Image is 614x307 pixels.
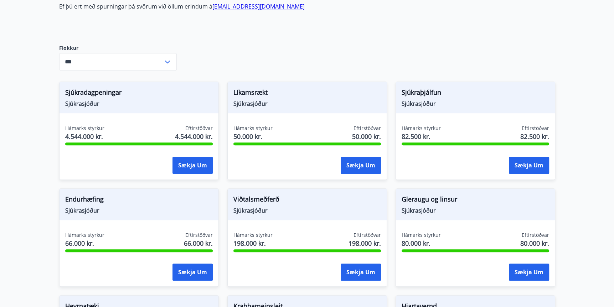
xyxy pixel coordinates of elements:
[354,231,381,239] span: Eftirstöðvar
[233,231,273,239] span: Hámarks styrkur
[233,207,381,214] span: Sjúkrasjóður
[233,132,273,141] span: 50.000 kr.
[172,264,213,281] button: Sækja um
[402,194,549,207] span: Gleraugu og linsur
[402,231,441,239] span: Hámarks styrkur
[402,207,549,214] span: Sjúkrasjóður
[65,125,104,132] span: Hámarks styrkur
[185,231,213,239] span: Eftirstöðvar
[341,264,381,281] button: Sækja um
[402,100,549,108] span: Sjúkrasjóður
[520,132,549,141] span: 82.500 kr.
[184,239,213,248] span: 66.000 kr.
[402,88,549,100] span: Sjúkraþjálfun
[509,264,549,281] button: Sækja um
[233,239,273,248] span: 198.000 kr.
[402,239,441,248] span: 80.000 kr.
[402,132,441,141] span: 82.500 kr.
[352,132,381,141] span: 50.000 kr.
[175,132,213,141] span: 4.544.000 kr.
[59,2,396,10] p: Ef þú ert með spurningar þá svörum við öllum erindum á
[65,132,104,141] span: 4.544.000 kr.
[172,157,213,174] button: Sækja um
[509,157,549,174] button: Sækja um
[65,100,213,108] span: Sjúkrasjóður
[349,239,381,248] span: 198.000 kr.
[520,239,549,248] span: 80.000 kr.
[185,125,213,132] span: Eftirstöðvar
[402,125,441,132] span: Hámarks styrkur
[65,207,213,214] span: Sjúkrasjóður
[65,88,213,100] span: Sjúkradagpeningar
[65,194,213,207] span: Endurhæfing
[522,125,549,132] span: Eftirstöðvar
[354,125,381,132] span: Eftirstöðvar
[522,231,549,239] span: Eftirstöðvar
[233,194,381,207] span: Viðtalsmeðferð
[233,125,273,132] span: Hámarks styrkur
[212,2,305,10] a: [EMAIL_ADDRESS][DOMAIN_NAME]
[233,88,381,100] span: Líkamsrækt
[341,157,381,174] button: Sækja um
[65,239,104,248] span: 66.000 kr.
[233,100,381,108] span: Sjúkrasjóður
[65,231,104,239] span: Hámarks styrkur
[59,45,177,52] label: Flokkur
